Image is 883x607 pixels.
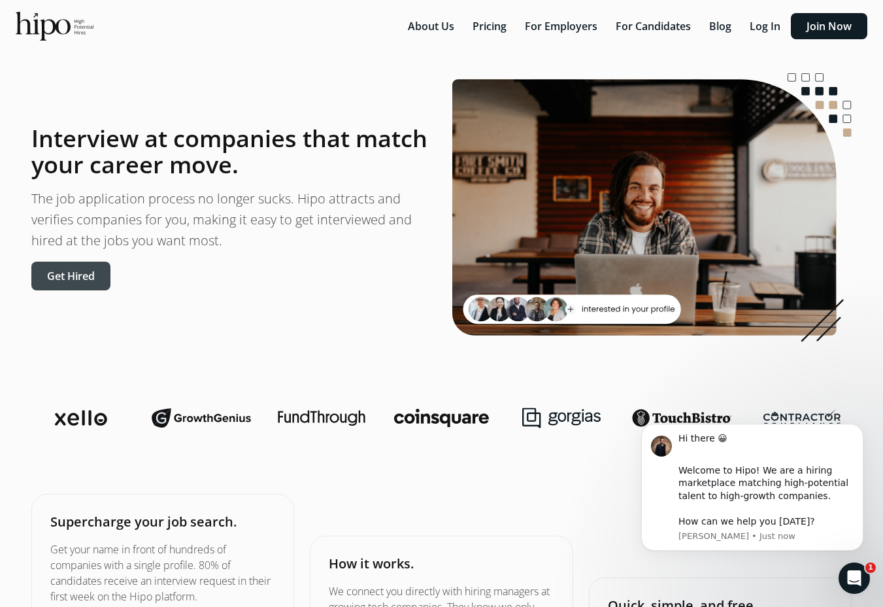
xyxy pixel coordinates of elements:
button: Blog [701,13,739,39]
img: growthgenius-logo [152,405,251,431]
img: coinsquare-logo [394,409,488,427]
img: gorgias-logo [522,408,601,428]
iframe: Intercom notifications message [622,408,883,600]
img: fundthrough-logo [278,410,365,426]
a: Blog [701,19,742,33]
button: Log In [742,13,788,39]
p: The job application process no longer sucks. Hipo attracts and verifies companies for you, making... [31,188,431,251]
p: Get your name in front of hundreds of companies with a single profile. 80% of candidates receive ... [50,542,275,604]
h5: How it works. [329,555,554,573]
img: official-logo [16,12,93,41]
img: landing-image [452,73,852,342]
span: 1 [865,563,876,573]
iframe: Intercom live chat [839,563,870,594]
a: For Employers [517,19,608,33]
button: Get Hired [31,262,110,290]
button: Pricing [465,13,514,39]
a: Pricing [465,19,517,33]
a: For Candidates [608,19,701,33]
button: About Us [400,13,462,39]
a: Log In [742,19,791,33]
a: About Us [400,19,465,33]
a: Join Now [791,19,867,33]
img: xello-logo [55,410,108,426]
button: For Employers [517,13,605,39]
h5: Supercharge your job search. [50,513,275,531]
h1: Interview at companies that match your career move. [31,126,431,178]
button: Join Now [791,13,867,39]
button: For Candidates [608,13,699,39]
